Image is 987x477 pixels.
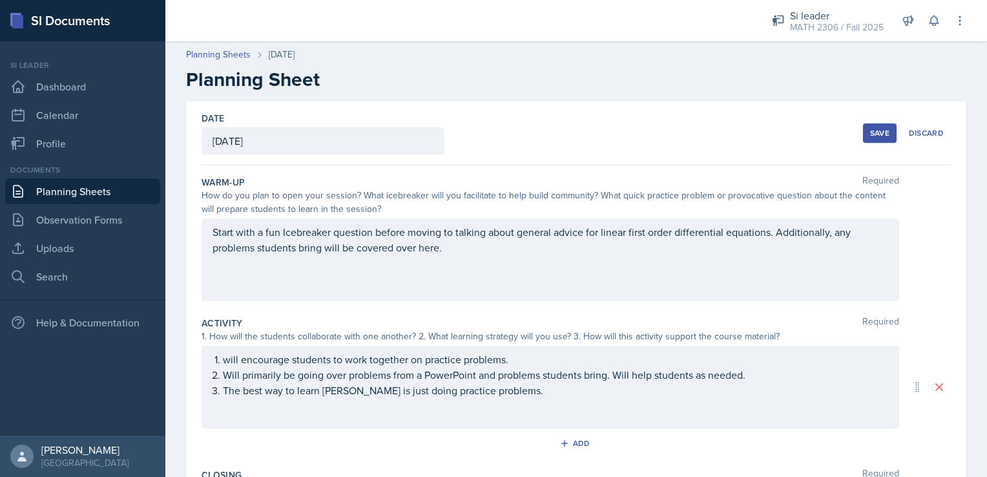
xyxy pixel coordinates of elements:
div: MATH 2306 / Fall 2025 [790,21,884,34]
div: Add [563,438,590,449]
p: The best way to learn [PERSON_NAME] is just doing practice problems. [223,383,888,398]
div: How do you plan to open your session? What icebreaker will you facilitate to help build community... [202,189,899,216]
label: Activity [202,317,243,330]
div: [DATE] [269,48,295,61]
span: Required [862,176,899,189]
a: Planning Sheets [5,178,160,204]
a: Profile [5,131,160,156]
div: Documents [5,164,160,176]
a: Search [5,264,160,290]
p: Start with a fun Icebreaker question before moving to talking about general advice for linear fir... [213,224,888,255]
label: Date [202,112,224,125]
div: Help & Documentation [5,310,160,335]
a: Uploads [5,235,160,261]
div: Save [870,128,889,138]
p: Will primarily be going over problems from a PowerPoint and problems students bring. Will help st... [223,367,888,383]
label: Warm-Up [202,176,245,189]
a: Dashboard [5,74,160,100]
p: will encourage students to work together on practice problems. [223,352,888,367]
button: Save [863,123,897,143]
h2: Planning Sheet [186,68,966,91]
div: Discard [909,128,944,138]
div: Si leader [790,8,884,23]
div: Si leader [5,59,160,71]
div: [PERSON_NAME] [41,443,129,456]
button: Discard [902,123,951,143]
button: Add [556,434,597,453]
a: Planning Sheets [186,48,251,61]
span: Required [862,317,899,330]
div: [GEOGRAPHIC_DATA] [41,456,129,469]
a: Observation Forms [5,207,160,233]
div: 1. How will the students collaborate with one another? 2. What learning strategy will you use? 3.... [202,330,899,343]
a: Calendar [5,102,160,128]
